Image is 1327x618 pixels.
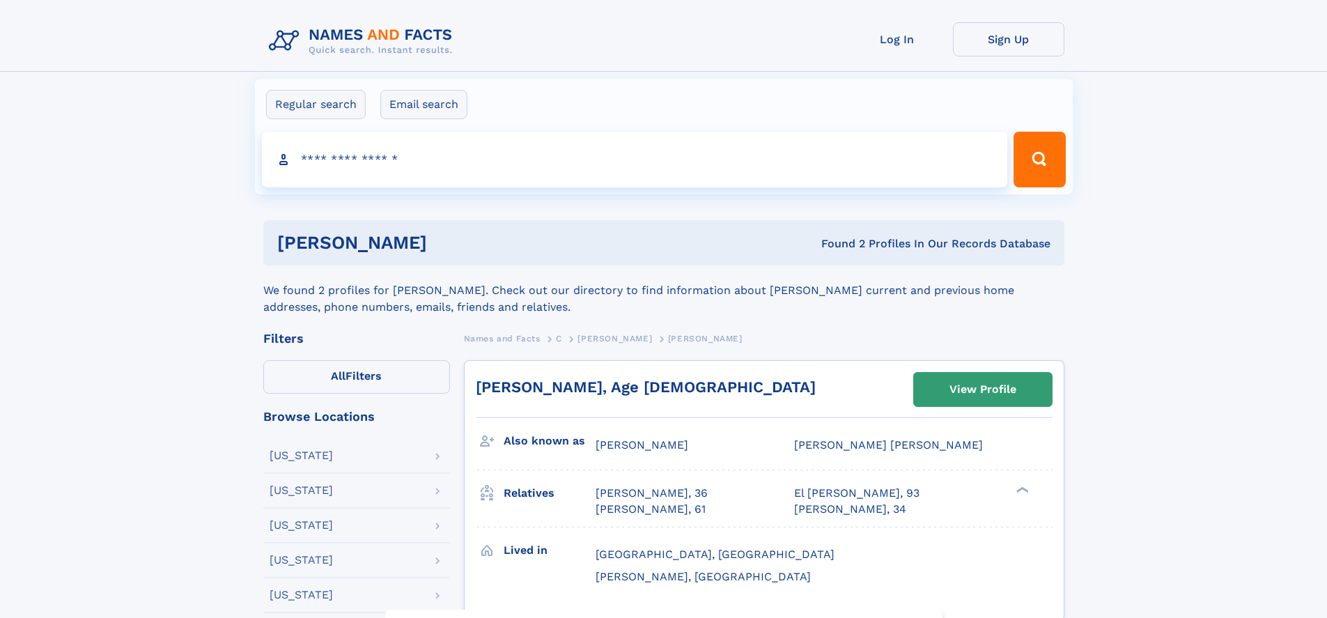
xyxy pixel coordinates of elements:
[794,502,906,517] a: [PERSON_NAME], 34
[596,486,708,501] a: [PERSON_NAME], 36
[596,548,835,561] span: [GEOGRAPHIC_DATA], [GEOGRAPHIC_DATA]
[263,410,450,423] div: Browse Locations
[914,373,1052,406] a: View Profile
[577,330,652,347] a: [PERSON_NAME]
[556,330,562,347] a: C
[476,378,816,396] a: [PERSON_NAME], Age [DEMOGRAPHIC_DATA]
[270,555,333,566] div: [US_STATE]
[263,22,464,60] img: Logo Names and Facts
[380,90,467,119] label: Email search
[270,450,333,461] div: [US_STATE]
[504,481,596,505] h3: Relatives
[596,570,811,583] span: [PERSON_NAME], [GEOGRAPHIC_DATA]
[794,438,983,451] span: [PERSON_NAME] [PERSON_NAME]
[1013,486,1030,495] div: ❯
[953,22,1064,56] a: Sign Up
[577,334,652,343] span: [PERSON_NAME]
[266,90,366,119] label: Regular search
[331,369,346,383] span: All
[270,485,333,496] div: [US_STATE]
[1014,132,1065,187] button: Search Button
[596,438,688,451] span: [PERSON_NAME]
[262,132,1008,187] input: search input
[596,502,706,517] a: [PERSON_NAME], 61
[263,360,450,394] label: Filters
[270,520,333,531] div: [US_STATE]
[504,539,596,562] h3: Lived in
[556,334,562,343] span: C
[504,429,596,453] h3: Also known as
[263,332,450,345] div: Filters
[277,234,624,252] h1: [PERSON_NAME]
[263,265,1064,316] div: We found 2 profiles for [PERSON_NAME]. Check out our directory to find information about [PERSON_...
[464,330,541,347] a: Names and Facts
[794,486,919,501] a: El [PERSON_NAME], 93
[949,373,1016,405] div: View Profile
[841,22,953,56] a: Log In
[624,236,1050,252] div: Found 2 Profiles In Our Records Database
[270,589,333,601] div: [US_STATE]
[668,334,743,343] span: [PERSON_NAME]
